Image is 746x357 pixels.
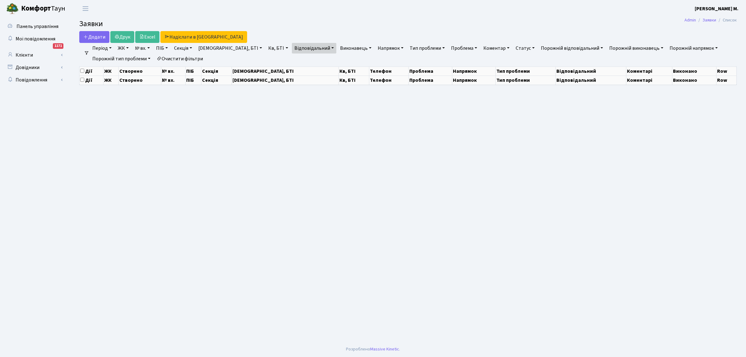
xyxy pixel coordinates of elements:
b: Комфорт [21,3,51,13]
a: Панель управління [3,20,65,33]
div: Розроблено . [346,346,400,353]
a: Надіслати в [GEOGRAPHIC_DATA] [160,31,247,43]
a: Додати [79,31,109,43]
a: Excel [135,31,159,43]
a: Секція [172,43,195,53]
a: Відповідальний [292,43,336,53]
th: ЖК [103,76,118,85]
th: Row [716,67,737,76]
th: Секція [201,67,232,76]
th: Row [716,76,737,85]
th: Кв, БТІ [339,76,369,85]
a: Massive Kinetic [370,346,399,352]
th: Створено [119,67,161,76]
span: Мої повідомлення [16,35,55,42]
a: Заявки [702,17,716,23]
a: Порожній виконавець [607,43,666,53]
img: logo.png [6,2,19,15]
th: Виконано [672,67,716,76]
span: Таун [21,3,65,14]
th: Створено [119,76,161,85]
a: Напрямок [375,43,406,53]
th: Кв, БТІ [339,67,369,76]
a: Очистити фільтри [154,53,205,64]
th: Коментарі [626,67,672,76]
th: Проблема [409,76,452,85]
li: Список [716,17,737,24]
th: [DEMOGRAPHIC_DATA], БТІ [232,67,339,76]
a: Довідники [3,61,65,74]
a: Повідомлення [3,74,65,86]
th: Секція [201,76,232,85]
a: Клієнти [3,49,65,61]
a: Кв, БТІ [266,43,290,53]
th: Напрямок [452,76,496,85]
button: Переключити навігацію [78,3,93,14]
th: № вх. [161,76,185,85]
a: Статус [513,43,537,53]
a: Виконавець [338,43,374,53]
th: Відповідальний [556,67,626,76]
a: Тип проблеми [407,43,447,53]
th: ПІБ [186,76,201,85]
a: Порожній відповідальний [538,43,606,53]
th: Проблема [409,67,452,76]
a: Порожній напрямок [667,43,720,53]
span: Заявки [79,18,103,29]
th: Тип проблеми [496,76,556,85]
a: ЖК [115,43,131,53]
a: Проблема [449,43,480,53]
th: Телефон [369,67,409,76]
th: Дії [80,76,104,85]
a: Порожній тип проблеми [90,53,153,64]
a: [PERSON_NAME] М. [695,5,739,12]
a: Мої повідомлення1171 [3,33,65,45]
th: Дії [80,67,104,76]
th: Напрямок [452,67,496,76]
span: Додати [83,34,105,40]
th: ЖК [103,67,118,76]
a: Період [90,43,114,53]
th: Тип проблеми [496,67,556,76]
a: Друк [110,31,134,43]
nav: breadcrumb [675,14,746,27]
th: № вх. [161,67,185,76]
a: Коментар [481,43,512,53]
th: Коментарі [626,76,672,85]
a: [DEMOGRAPHIC_DATA], БТІ [196,43,265,53]
th: [DEMOGRAPHIC_DATA], БТІ [232,76,339,85]
span: Панель управління [16,23,58,30]
div: 1171 [53,43,63,49]
a: № вх. [132,43,152,53]
th: ПІБ [186,67,201,76]
th: Телефон [369,76,409,85]
a: ПІБ [154,43,170,53]
a: Admin [684,17,696,23]
th: Відповідальний [556,76,626,85]
th: Виконано [672,76,716,85]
